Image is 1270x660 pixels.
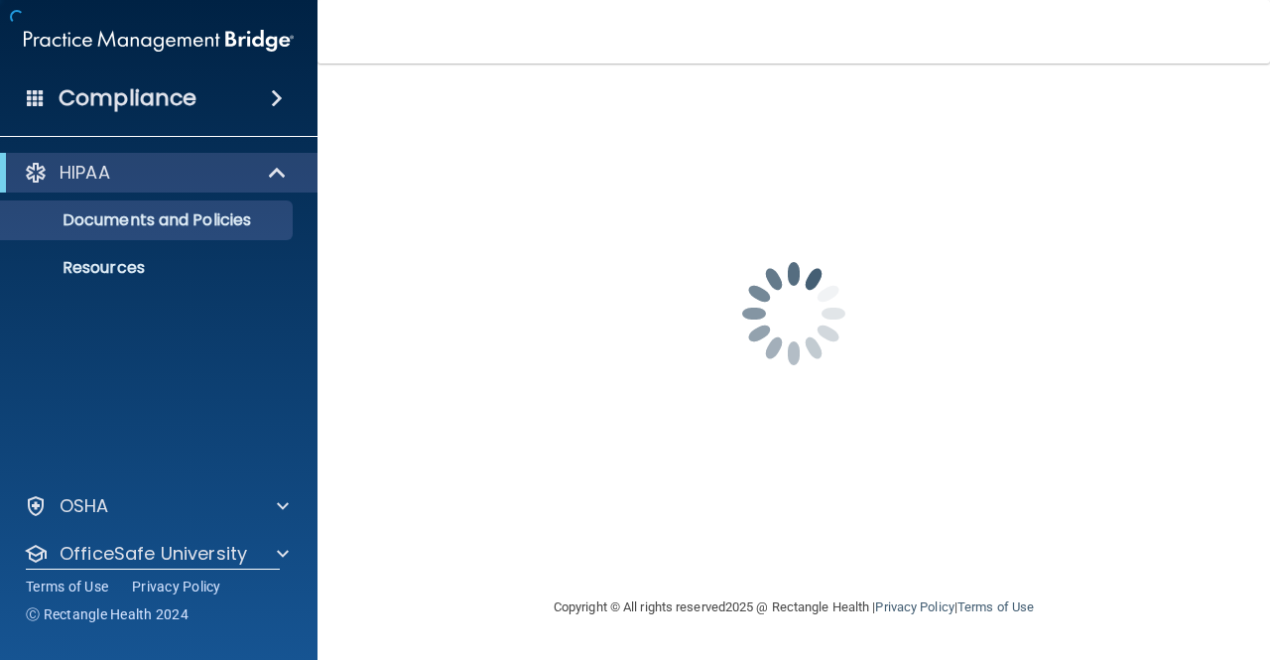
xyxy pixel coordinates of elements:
p: Documents and Policies [13,210,284,230]
a: Terms of Use [26,577,108,596]
a: Privacy Policy [132,577,221,596]
a: Privacy Policy [875,599,953,614]
p: HIPAA [60,161,110,185]
img: spinner.e123f6fc.gif [695,214,893,413]
iframe: Drift Widget Chat Controller [927,519,1246,598]
img: PMB logo [24,21,294,61]
p: OSHA [60,494,109,518]
a: HIPAA [24,161,288,185]
span: Ⓒ Rectangle Health 2024 [26,604,189,624]
p: OfficeSafe University [60,542,247,566]
a: OSHA [24,494,289,518]
div: Copyright © All rights reserved 2025 @ Rectangle Health | | [432,576,1156,639]
h4: Compliance [59,84,196,112]
a: Terms of Use [957,599,1034,614]
a: OfficeSafe University [24,542,289,566]
p: Resources [13,258,284,278]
